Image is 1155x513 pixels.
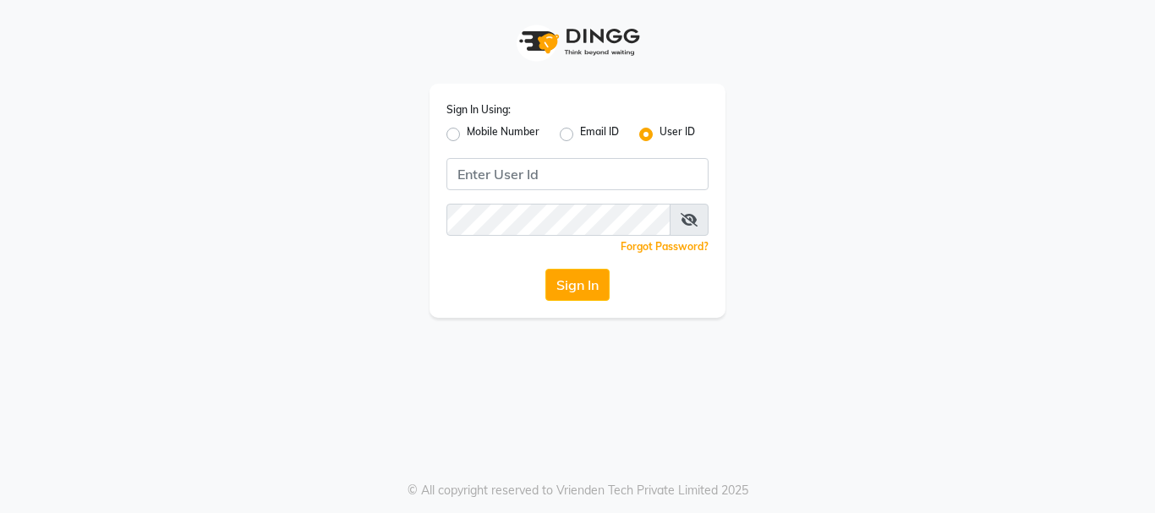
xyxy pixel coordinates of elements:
[621,240,709,253] a: Forgot Password?
[467,124,539,145] label: Mobile Number
[580,124,619,145] label: Email ID
[510,17,645,67] img: logo1.svg
[446,158,709,190] input: Username
[545,269,610,301] button: Sign In
[446,204,671,236] input: Username
[446,102,511,117] label: Sign In Using:
[660,124,695,145] label: User ID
